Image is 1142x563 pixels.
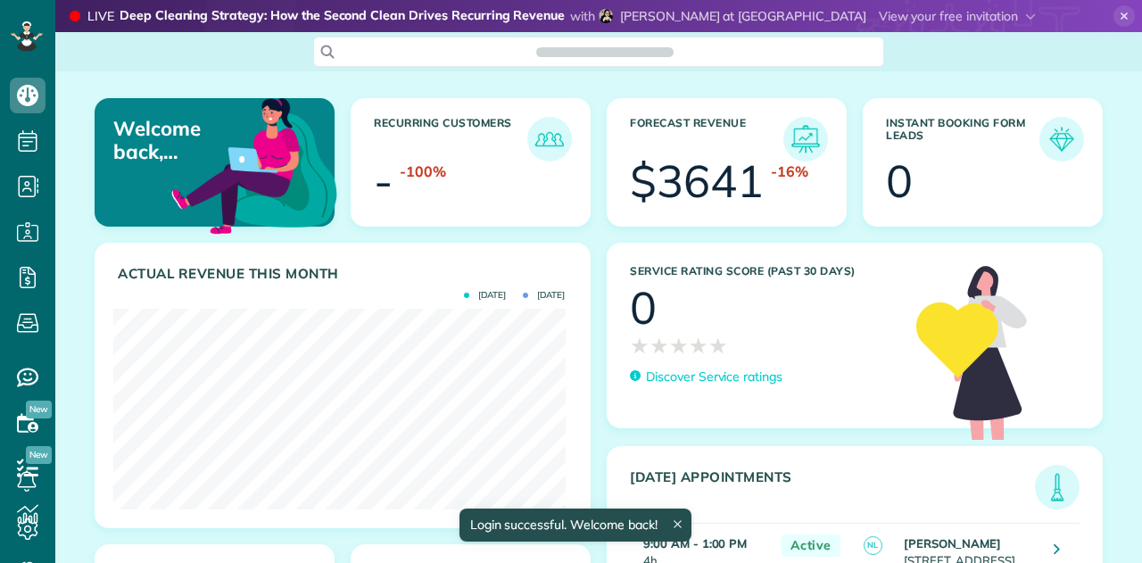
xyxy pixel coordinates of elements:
div: 0 [886,159,913,203]
span: [DATE] [464,291,506,300]
strong: Deep Cleaning Strategy: How the Second Clean Drives Recurring Revenue [120,7,565,26]
img: icon_recurring_customers-cf858462ba22bcd05b5a5880d41d6543d210077de5bb9ebc9590e49fd87d84ed.png [532,121,567,157]
div: $3641 [630,159,764,203]
span: New [26,401,52,418]
span: ★ [630,330,650,361]
p: Welcome back, [PERSON_NAME]! [113,117,255,164]
img: dashboard_welcome-42a62b7d889689a78055ac9021e634bf52bae3f8056760290aed330b23ab8690.png [168,78,341,251]
img: beth-eldredge-a5cc9a71fb1d8fab7c4ee739256b8bd288b61453731f163689eb4f94e1bbedc0.jpg [599,9,613,23]
h3: Actual Revenue this month [118,266,572,282]
div: -100% [400,161,446,182]
span: NL [864,536,882,555]
div: Login successful. Welcome back! [459,509,691,542]
span: ★ [708,330,728,361]
img: icon_form_leads-04211a6a04a5b2264e4ee56bc0799ec3eb69b7e499cbb523a139df1d13a81ae0.png [1044,121,1080,157]
span: with [570,8,595,24]
img: icon_todays_appointments-901f7ab196bb0bea1936b74009e4eb5ffbc2d2711fa7634e0d609ed5ef32b18b.png [1039,469,1075,505]
a: Discover Service ratings [630,368,782,386]
div: - [374,159,393,203]
span: ★ [650,330,669,361]
h3: Forecast Revenue [630,117,783,161]
span: Active [782,534,840,557]
strong: [PERSON_NAME] [904,536,1002,551]
span: [DATE] [523,291,565,300]
div: -16% [771,161,808,182]
p: Discover Service ratings [646,368,782,386]
div: 0 [630,286,657,330]
img: icon_forecast_revenue-8c13a41c7ed35a8dcfafea3cbb826a0462acb37728057bba2d056411b612bbbe.png [788,121,823,157]
span: ★ [669,330,689,361]
h3: Instant Booking Form Leads [886,117,1039,161]
span: New [26,446,52,464]
h3: [DATE] Appointments [630,469,1035,509]
h3: Recurring Customers [374,117,527,161]
span: Search ZenMaid… [554,43,655,61]
span: [PERSON_NAME] at [GEOGRAPHIC_DATA] [620,8,866,24]
h3: Service Rating score (past 30 days) [630,265,898,277]
strong: 9:00 AM - 1:00 PM [643,536,747,551]
span: ★ [689,330,708,361]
